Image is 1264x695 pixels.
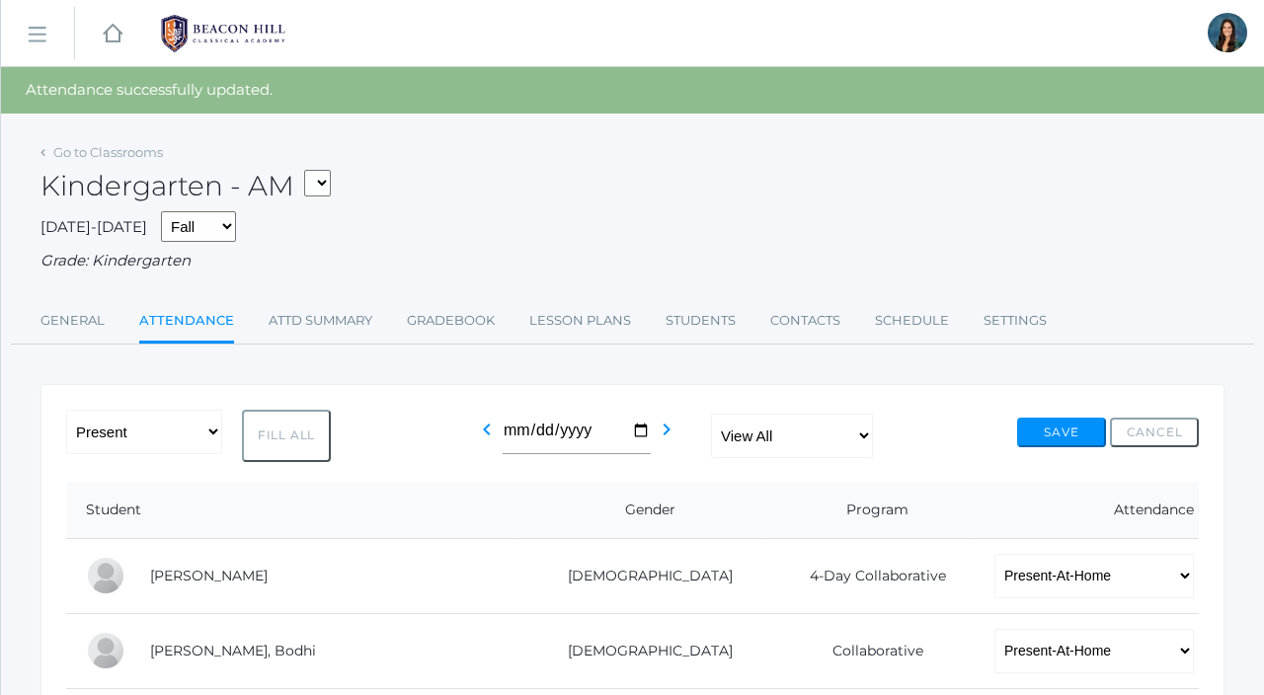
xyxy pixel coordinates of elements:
[86,556,125,595] div: Maia Canan
[407,301,495,341] a: Gradebook
[242,410,331,462] button: Fill All
[984,301,1047,341] a: Settings
[529,301,631,341] a: Lesson Plans
[1017,418,1106,447] button: Save
[40,171,331,201] h2: Kindergarten - AM
[765,538,974,613] td: 4-Day Collaborative
[1208,13,1247,52] div: Jordyn Dewey
[139,301,234,344] a: Attendance
[66,482,519,539] th: Student
[40,301,105,341] a: General
[519,482,765,539] th: Gender
[475,418,499,441] i: chevron_left
[53,144,163,160] a: Go to Classrooms
[86,631,125,670] div: Bodhi Dreher
[149,9,297,58] img: 1_BHCALogos-05.png
[765,613,974,688] td: Collaborative
[975,482,1199,539] th: Attendance
[655,418,678,441] i: chevron_right
[40,217,147,236] span: [DATE]-[DATE]
[519,538,765,613] td: [DEMOGRAPHIC_DATA]
[666,301,736,341] a: Students
[765,482,974,539] th: Program
[655,426,678,445] a: chevron_right
[875,301,949,341] a: Schedule
[1110,418,1199,447] button: Cancel
[475,426,499,445] a: chevron_left
[269,301,372,341] a: Attd Summary
[1,67,1264,114] div: Attendance successfully updated.
[150,567,268,584] a: [PERSON_NAME]
[519,613,765,688] td: [DEMOGRAPHIC_DATA]
[40,250,1224,272] div: Grade: Kindergarten
[150,642,316,659] a: [PERSON_NAME], Bodhi
[770,301,840,341] a: Contacts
